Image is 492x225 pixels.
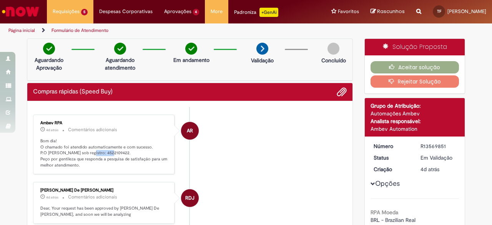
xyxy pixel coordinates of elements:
[437,9,441,14] span: TF
[421,166,439,173] span: 4d atrás
[338,8,359,15] span: Favoritos
[46,195,58,200] span: 4d atrás
[181,189,199,207] div: Robson De Jesus Sarmento
[6,23,322,38] ul: Trilhas de página
[371,209,398,216] b: RPA Moeda
[99,8,153,15] span: Despesas Corporativas
[46,128,58,132] time: 26/09/2025 11:24:23
[40,138,168,168] p: Bom dia! O chamado foi atendido automaticamente e com sucesso. P.O [PERSON_NAME] sob registro: 45...
[114,43,126,55] img: check-circle-green.png
[164,8,191,15] span: Aprovações
[377,8,405,15] span: Rascunhos
[421,154,456,162] div: Em Validação
[365,39,465,55] div: Solução Proposta
[52,27,108,33] a: Formulário de Atendimento
[447,8,486,15] span: [PERSON_NAME]
[371,75,459,88] button: Rejeitar Solução
[53,8,80,15] span: Requisições
[421,165,456,173] div: 26/09/2025 10:40:11
[371,117,459,125] div: Analista responsável:
[43,43,55,55] img: check-circle-green.png
[371,102,459,110] div: Grupo de Atribuição:
[173,56,209,64] p: Em andamento
[371,217,416,223] span: BRL - Brazilian Real
[185,189,194,207] span: RDJ
[251,57,274,64] p: Validação
[371,110,459,117] div: Automações Ambev
[40,188,168,193] div: [PERSON_NAME] De [PERSON_NAME]
[8,27,35,33] a: Página inicial
[40,121,168,125] div: Ambev RPA
[46,128,58,132] span: 4d atrás
[68,194,117,200] small: Comentários adicionais
[259,8,278,17] p: +GenAi
[256,43,268,55] img: arrow-next.png
[211,8,223,15] span: More
[368,154,415,162] dt: Status
[185,43,197,55] img: check-circle-green.png
[40,205,168,217] p: Dear, Your request has been approved by [PERSON_NAME] De [PERSON_NAME], and soon we will be analy...
[33,88,113,95] h2: Compras rápidas (Speed Buy) Histórico de tíquete
[337,87,347,97] button: Adicionar anexos
[421,142,456,150] div: R13569851
[193,9,199,15] span: 4
[81,9,88,15] span: 5
[321,57,346,64] p: Concluído
[181,122,199,140] div: Ambev RPA
[421,166,439,173] time: 26/09/2025 10:40:11
[327,43,339,55] img: img-circle-grey.png
[1,4,40,19] img: ServiceNow
[101,56,139,72] p: Aguardando atendimento
[46,195,58,200] time: 26/09/2025 10:45:52
[368,142,415,150] dt: Número
[30,56,68,72] p: Aguardando Aprovação
[371,125,459,133] div: Ambev Automation
[68,127,117,133] small: Comentários adicionais
[368,165,415,173] dt: Criação
[371,8,405,15] a: Rascunhos
[371,61,459,73] button: Aceitar solução
[234,8,278,17] div: Padroniza
[187,122,193,140] span: AR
